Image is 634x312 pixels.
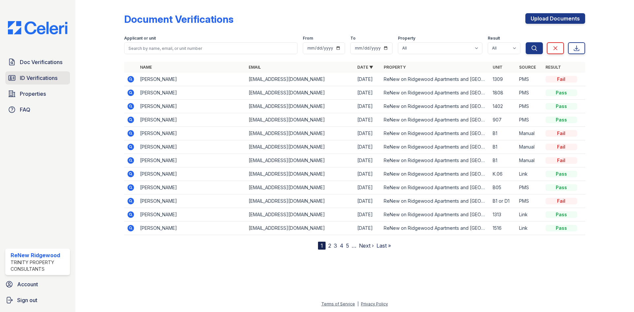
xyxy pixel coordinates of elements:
td: [PERSON_NAME] [137,181,246,194]
div: Pass [546,103,577,110]
a: Property [384,65,406,70]
td: [PERSON_NAME] [137,154,246,167]
td: [PERSON_NAME] [137,167,246,181]
div: | [357,301,359,306]
span: Properties [20,90,46,98]
label: To [350,36,356,41]
a: Account [3,278,73,291]
div: Pass [546,211,577,218]
td: [EMAIL_ADDRESS][DOMAIN_NAME] [246,222,355,235]
td: [PERSON_NAME] [137,100,246,113]
div: Pass [546,89,577,96]
span: FAQ [20,106,30,114]
a: Unit [493,65,503,70]
td: [EMAIL_ADDRESS][DOMAIN_NAME] [246,100,355,113]
td: ReNew on Ridgewood Apartments and [GEOGRAPHIC_DATA] [381,154,490,167]
td: [EMAIL_ADDRESS][DOMAIN_NAME] [246,140,355,154]
td: [DATE] [355,194,381,208]
td: [DATE] [355,140,381,154]
td: [DATE] [355,154,381,167]
a: Sign out [3,294,73,307]
td: 907 [490,113,516,127]
div: Fail [546,198,577,204]
a: Properties [5,87,70,100]
span: Account [17,280,38,288]
td: [DATE] [355,100,381,113]
td: [PERSON_NAME] [137,73,246,86]
span: Doc Verifications [20,58,62,66]
label: Property [398,36,415,41]
td: [EMAIL_ADDRESS][DOMAIN_NAME] [246,208,355,222]
td: ReNew on Ridgewood Apartments and [GEOGRAPHIC_DATA] [381,194,490,208]
td: [PERSON_NAME] [137,140,246,154]
td: K.06 [490,167,516,181]
span: Sign out [17,296,37,304]
td: PMS [516,86,543,100]
td: ReNew on Ridgewood Apartments and [GEOGRAPHIC_DATA] [381,100,490,113]
td: ReNew on Ridgewood Apartments and [GEOGRAPHIC_DATA] [381,73,490,86]
a: Privacy Policy [361,301,388,306]
a: Terms of Service [321,301,355,306]
a: Doc Verifications [5,55,70,69]
td: [EMAIL_ADDRESS][DOMAIN_NAME] [246,167,355,181]
a: Email [249,65,261,70]
a: Source [519,65,536,70]
td: B1 [490,154,516,167]
a: Date ▼ [357,65,373,70]
a: 2 [328,242,331,249]
div: Pass [546,184,577,191]
td: [PERSON_NAME] [137,222,246,235]
img: CE_Logo_Blue-a8612792a0a2168367f1c8372b55b34899dd931a85d93a1a3d3e32e68fde9ad4.png [3,21,73,34]
div: Fail [546,144,577,150]
td: ReNew on Ridgewood Apartments and [GEOGRAPHIC_DATA] [381,181,490,194]
div: Document Verifications [124,13,233,25]
td: B1 [490,140,516,154]
td: ReNew on Ridgewood Apartments and [GEOGRAPHIC_DATA] [381,113,490,127]
span: … [352,242,356,250]
div: Pass [546,171,577,177]
td: B05 [490,181,516,194]
td: ReNew on Ridgewood Apartments and [GEOGRAPHIC_DATA] [381,222,490,235]
div: 1 [318,242,326,250]
td: [DATE] [355,167,381,181]
td: [DATE] [355,208,381,222]
td: Link [516,167,543,181]
td: PMS [516,100,543,113]
td: [PERSON_NAME] [137,86,246,100]
td: [DATE] [355,127,381,140]
td: Link [516,222,543,235]
td: [EMAIL_ADDRESS][DOMAIN_NAME] [246,154,355,167]
label: Result [488,36,500,41]
td: 1402 [490,100,516,113]
td: Manual [516,140,543,154]
label: From [303,36,313,41]
a: ID Verifications [5,71,70,85]
td: Link [516,208,543,222]
span: ID Verifications [20,74,57,82]
td: 1516 [490,222,516,235]
td: ReNew on Ridgewood Apartments and [GEOGRAPHIC_DATA] [381,167,490,181]
div: Trinity Property Consultants [11,259,67,272]
a: Next › [359,242,374,249]
a: Name [140,65,152,70]
td: B1 or D1 [490,194,516,208]
td: B1 [490,127,516,140]
td: [PERSON_NAME] [137,208,246,222]
a: 3 [334,242,337,249]
td: [DATE] [355,181,381,194]
td: Manual [516,154,543,167]
td: [DATE] [355,73,381,86]
div: Pass [546,117,577,123]
div: Fail [546,76,577,83]
td: ReNew on Ridgewood Apartments and [GEOGRAPHIC_DATA] [381,86,490,100]
td: 1808 [490,86,516,100]
a: Result [546,65,561,70]
td: [EMAIL_ADDRESS][DOMAIN_NAME] [246,86,355,100]
td: 1309 [490,73,516,86]
td: [PERSON_NAME] [137,194,246,208]
td: [DATE] [355,113,381,127]
td: ReNew on Ridgewood Apartments and [GEOGRAPHIC_DATA] [381,127,490,140]
td: [EMAIL_ADDRESS][DOMAIN_NAME] [246,127,355,140]
td: [EMAIL_ADDRESS][DOMAIN_NAME] [246,181,355,194]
